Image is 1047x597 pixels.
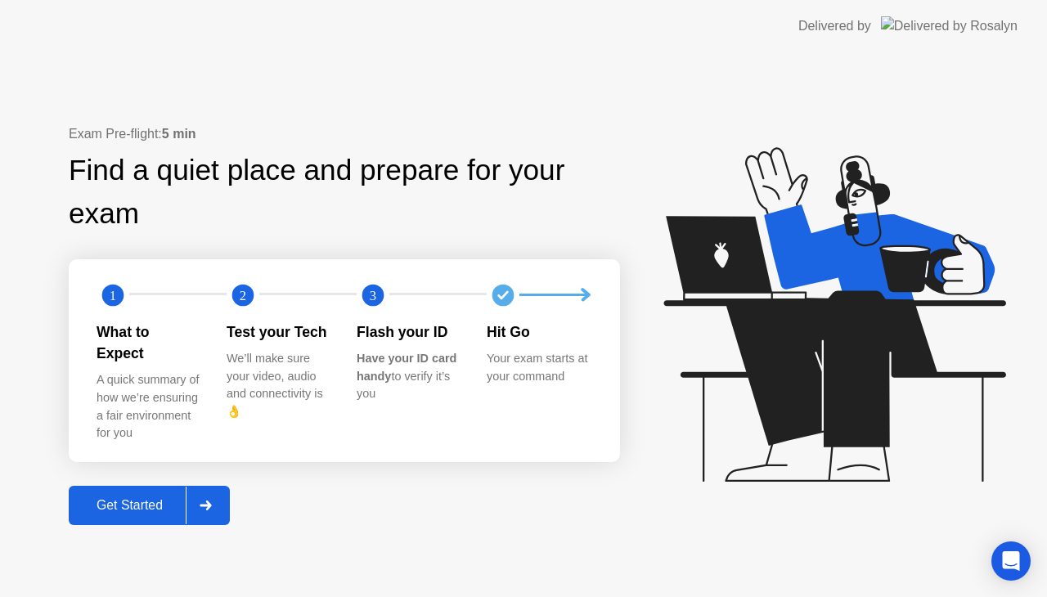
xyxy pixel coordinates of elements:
div: Hit Go [487,321,591,343]
text: 1 [110,287,116,303]
b: 5 min [162,127,196,141]
div: Your exam starts at your command [487,350,591,385]
button: Get Started [69,486,230,525]
div: Flash your ID [357,321,461,343]
div: to verify it’s you [357,350,461,403]
div: We’ll make sure your video, audio and connectivity is 👌 [227,350,330,420]
div: Open Intercom Messenger [991,541,1031,581]
div: Test your Tech [227,321,330,343]
div: What to Expect [97,321,200,365]
div: Get Started [74,498,186,513]
div: Exam Pre-flight: [69,124,620,144]
b: Have your ID card handy [357,352,456,383]
text: 2 [240,287,246,303]
div: Find a quiet place and prepare for your exam [69,149,620,236]
div: Delivered by [798,16,871,36]
div: A quick summary of how we’re ensuring a fair environment for you [97,371,200,442]
text: 3 [370,287,376,303]
img: Delivered by Rosalyn [881,16,1018,35]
